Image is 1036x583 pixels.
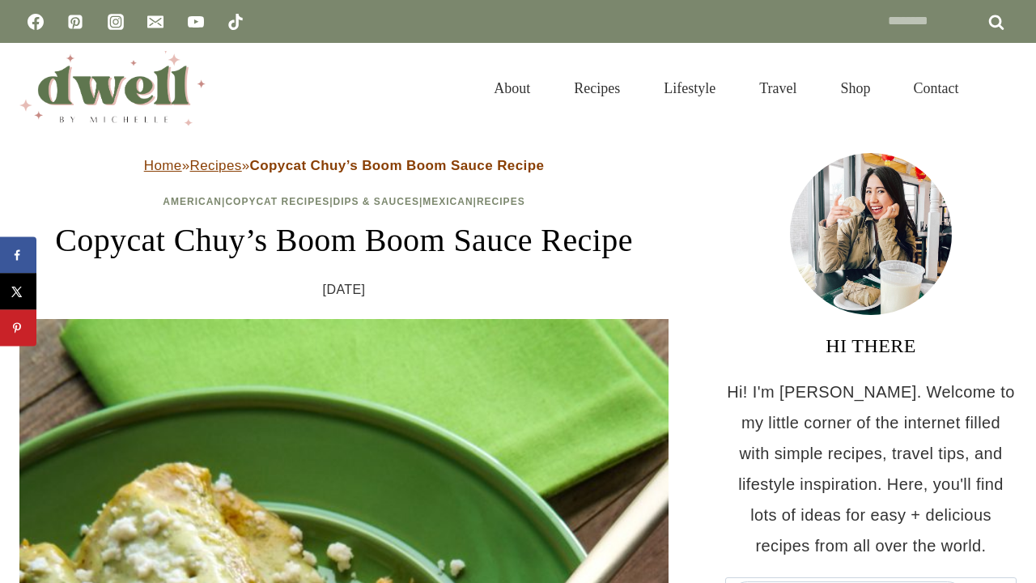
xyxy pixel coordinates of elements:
[477,196,525,207] a: Recipes
[737,60,818,117] a: Travel
[59,6,91,38] a: Pinterest
[19,51,206,126] img: DWELL by michelle
[219,6,252,38] a: TikTok
[163,196,222,207] a: American
[472,60,981,117] nav: Primary Navigation
[892,60,981,117] a: Contact
[163,196,524,207] span: | | | |
[144,158,182,173] a: Home
[323,278,366,302] time: [DATE]
[19,216,669,265] h1: Copycat Chuy’s Boom Boom Sauce Recipe
[725,331,1017,360] h3: HI THERE
[19,6,52,38] a: Facebook
[818,60,892,117] a: Shop
[139,6,172,38] a: Email
[190,158,242,173] a: Recipes
[333,196,419,207] a: Dips & Sauces
[552,60,642,117] a: Recipes
[100,6,132,38] a: Instagram
[250,158,545,173] strong: Copycat Chuy’s Boom Boom Sauce Recipe
[642,60,737,117] a: Lifestyle
[144,158,545,173] span: » »
[989,74,1017,102] button: View Search Form
[422,196,473,207] a: Mexican
[725,377,1017,561] p: Hi! I'm [PERSON_NAME]. Welcome to my little corner of the internet filled with simple recipes, tr...
[472,60,552,117] a: About
[180,6,212,38] a: YouTube
[225,196,329,207] a: Copycat Recipes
